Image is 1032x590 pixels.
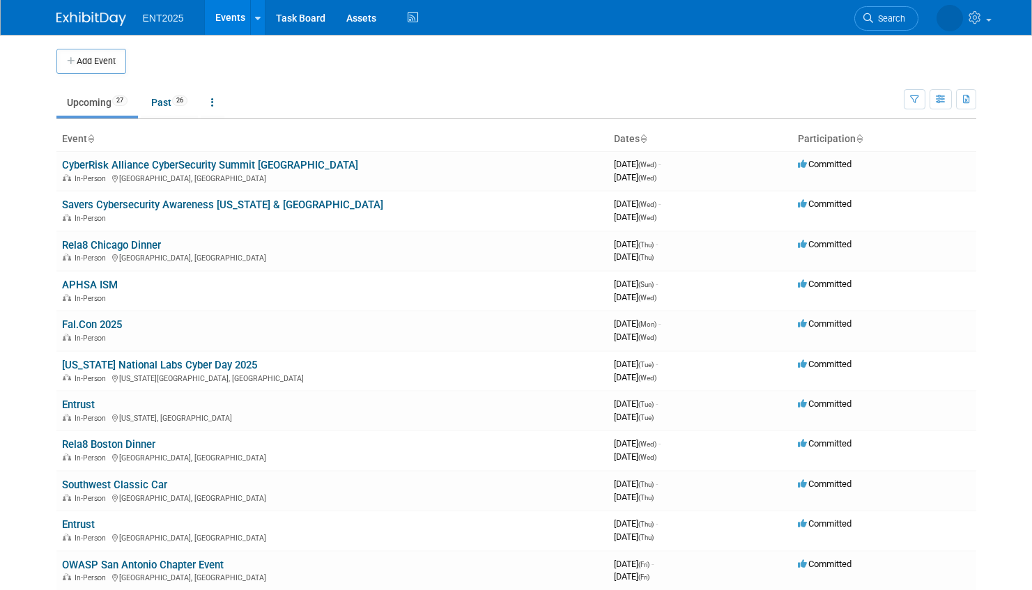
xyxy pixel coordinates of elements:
[62,172,603,183] div: [GEOGRAPHIC_DATA], [GEOGRAPHIC_DATA]
[614,438,661,449] span: [DATE]
[75,334,110,343] span: In-Person
[640,133,647,144] a: Sort by Start Date
[614,398,658,409] span: [DATE]
[614,279,658,289] span: [DATE]
[614,292,656,302] span: [DATE]
[62,559,224,571] a: OWASP San Antonio Chapter Event
[614,559,654,569] span: [DATE]
[614,412,654,422] span: [DATE]
[63,494,71,501] img: In-Person Event
[638,520,654,528] span: (Thu)
[614,318,661,329] span: [DATE]
[638,161,656,169] span: (Wed)
[798,239,852,249] span: Committed
[656,279,658,289] span: -
[614,359,658,369] span: [DATE]
[856,133,863,144] a: Sort by Participation Type
[638,334,656,341] span: (Wed)
[638,573,649,581] span: (Fri)
[659,159,661,169] span: -
[638,440,656,448] span: (Wed)
[62,251,603,263] div: [GEOGRAPHIC_DATA], [GEOGRAPHIC_DATA]
[656,398,658,409] span: -
[63,294,71,301] img: In-Person Event
[638,374,656,382] span: (Wed)
[798,479,852,489] span: Committed
[638,174,656,182] span: (Wed)
[638,414,654,421] span: (Tue)
[638,254,654,261] span: (Thu)
[798,318,852,329] span: Committed
[798,279,852,289] span: Committed
[56,49,126,74] button: Add Event
[614,531,654,542] span: [DATE]
[638,534,654,541] span: (Thu)
[638,361,654,368] span: (Tue)
[63,453,71,460] img: In-Person Event
[62,372,603,383] div: [US_STATE][GEOGRAPHIC_DATA], [GEOGRAPHIC_DATA]
[798,199,852,209] span: Committed
[63,174,71,181] img: In-Person Event
[62,398,95,411] a: Entrust
[75,294,110,303] span: In-Person
[75,214,110,223] span: In-Person
[614,479,658,489] span: [DATE]
[62,159,358,171] a: CyberRisk Alliance CyberSecurity Summit [GEOGRAPHIC_DATA]
[638,561,649,568] span: (Fri)
[638,294,656,302] span: (Wed)
[656,359,658,369] span: -
[937,5,963,31] img: Rose Bodin
[56,12,126,26] img: ExhibitDay
[62,412,603,423] div: [US_STATE], [GEOGRAPHIC_DATA]
[614,451,656,462] span: [DATE]
[638,214,656,222] span: (Wed)
[62,438,155,451] a: Rela8 Boston Dinner
[63,534,71,541] img: In-Person Event
[792,127,976,151] th: Participation
[112,95,128,106] span: 27
[75,374,110,383] span: In-Person
[659,199,661,209] span: -
[62,239,161,251] a: Rela8 Chicago Dinner
[638,401,654,408] span: (Tue)
[614,172,656,183] span: [DATE]
[141,89,198,116] a: Past26
[638,481,654,488] span: (Thu)
[143,13,184,24] span: ENT2025
[62,531,603,543] div: [GEOGRAPHIC_DATA], [GEOGRAPHIC_DATA]
[798,359,852,369] span: Committed
[614,571,649,582] span: [DATE]
[62,518,95,531] a: Entrust
[56,89,138,116] a: Upcoming27
[614,199,661,209] span: [DATE]
[56,127,608,151] th: Event
[638,320,656,328] span: (Mon)
[62,492,603,503] div: [GEOGRAPHIC_DATA], [GEOGRAPHIC_DATA]
[652,559,654,569] span: -
[62,279,118,291] a: APHSA ISM
[75,254,110,263] span: In-Person
[614,159,661,169] span: [DATE]
[62,359,257,371] a: [US_STATE] National Labs Cyber Day 2025
[798,438,852,449] span: Committed
[798,398,852,409] span: Committed
[614,332,656,342] span: [DATE]
[854,6,918,31] a: Search
[614,518,658,529] span: [DATE]
[638,241,654,249] span: (Thu)
[63,254,71,261] img: In-Person Event
[873,13,905,24] span: Search
[75,534,110,543] span: In-Person
[75,573,110,582] span: In-Person
[87,133,94,144] a: Sort by Event Name
[614,239,658,249] span: [DATE]
[75,494,110,503] span: In-Person
[63,214,71,221] img: In-Person Event
[656,518,658,529] span: -
[656,239,658,249] span: -
[614,212,656,222] span: [DATE]
[62,451,603,463] div: [GEOGRAPHIC_DATA], [GEOGRAPHIC_DATA]
[75,174,110,183] span: In-Person
[798,559,852,569] span: Committed
[63,414,71,421] img: In-Person Event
